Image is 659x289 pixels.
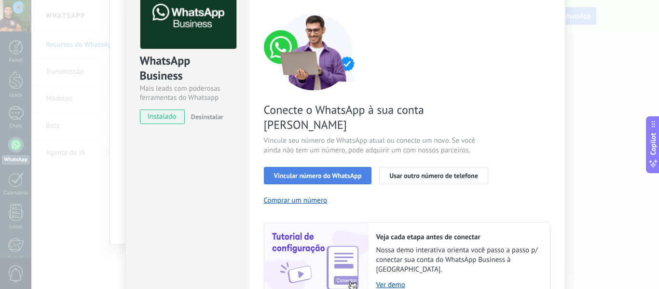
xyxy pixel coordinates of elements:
[389,172,478,179] span: Usar outro número de telefone
[379,167,488,184] button: Usar outro número de telefone
[264,136,494,155] span: Vincule seu número de WhatsApp atual ou conecte um novo. Se você ainda não tem um número, pode ad...
[264,196,328,205] button: Comprar um número
[376,233,540,242] h2: Veja cada etapa antes de conectar
[376,246,540,275] span: Nossa demo interativa orienta você passo a passo p/ conectar sua conta do WhatsApp Business à [GE...
[140,53,235,84] div: WhatsApp Business
[264,102,494,132] span: Conecte o WhatsApp à sua conta [PERSON_NAME]
[274,172,362,179] span: Vincular número do WhatsApp
[264,13,365,90] img: connect number
[264,167,372,184] button: Vincular número do WhatsApp
[191,112,223,121] span: Desinstalar
[140,84,235,102] div: Mais leads com poderosas ferramentas do Whatsapp
[140,110,184,124] span: instalado
[648,133,658,155] span: Copilot
[187,110,223,124] button: Desinstalar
